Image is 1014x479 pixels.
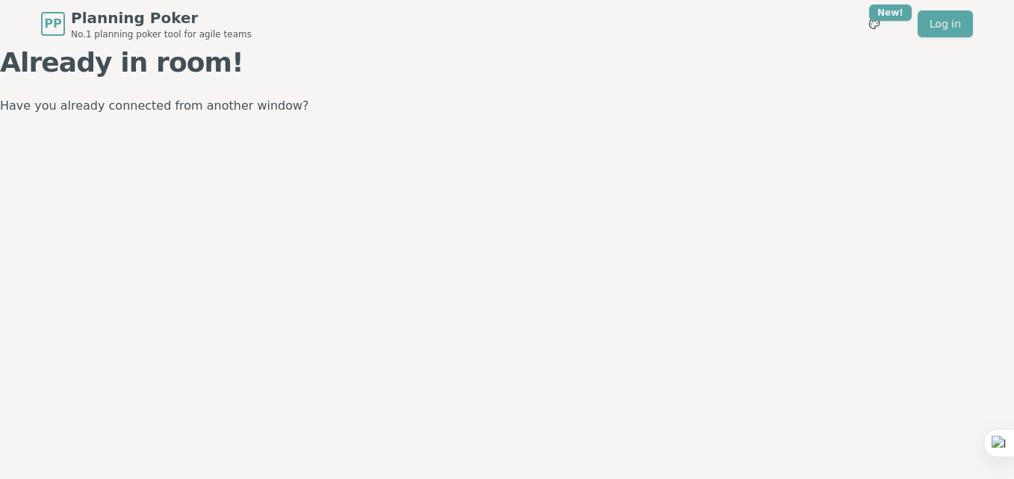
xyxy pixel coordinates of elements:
a: PPPlanning PokerNo.1 planning poker tool for agile teams [41,7,252,40]
div: New! [869,4,912,21]
span: No.1 planning poker tool for agile teams [71,28,252,40]
button: New! [861,10,888,37]
span: Planning Poker [71,7,252,28]
a: Log in [918,10,973,37]
span: PP [44,15,61,33]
